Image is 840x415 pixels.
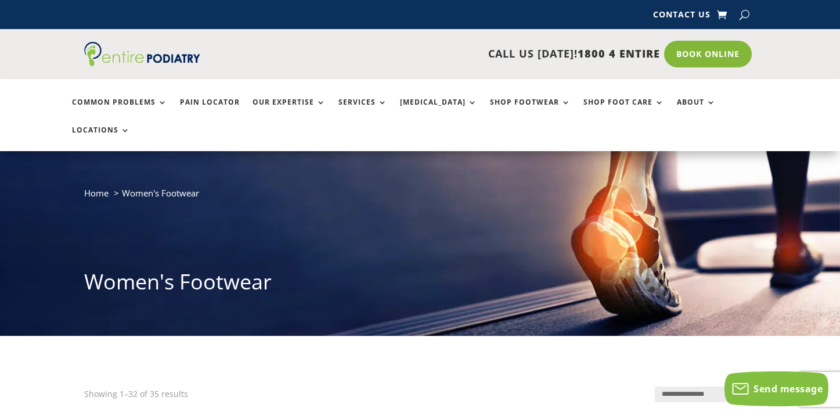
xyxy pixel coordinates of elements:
select: Shop order [655,387,756,402]
p: CALL US [DATE]! [239,46,660,62]
img: logo (1) [84,42,200,66]
h1: Women's Footwear [84,267,756,302]
a: Our Expertise [253,98,326,123]
a: Contact Us [653,10,711,23]
a: Services [338,98,387,123]
span: Women's Footwear [122,187,199,199]
a: Home [84,187,109,199]
a: Common Problems [72,98,167,123]
nav: breadcrumb [84,185,756,209]
p: Showing 1–32 of 35 results [84,387,188,402]
a: Entire Podiatry [84,57,200,69]
span: 1800 4 ENTIRE [578,46,660,60]
a: Pain Locator [180,98,240,123]
a: About [677,98,716,123]
a: Locations [72,126,130,151]
span: Send message [754,382,823,395]
button: Send message [724,371,828,406]
a: [MEDICAL_DATA] [400,98,477,123]
a: Book Online [664,41,752,67]
a: Shop Footwear [490,98,571,123]
a: Shop Foot Care [583,98,664,123]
